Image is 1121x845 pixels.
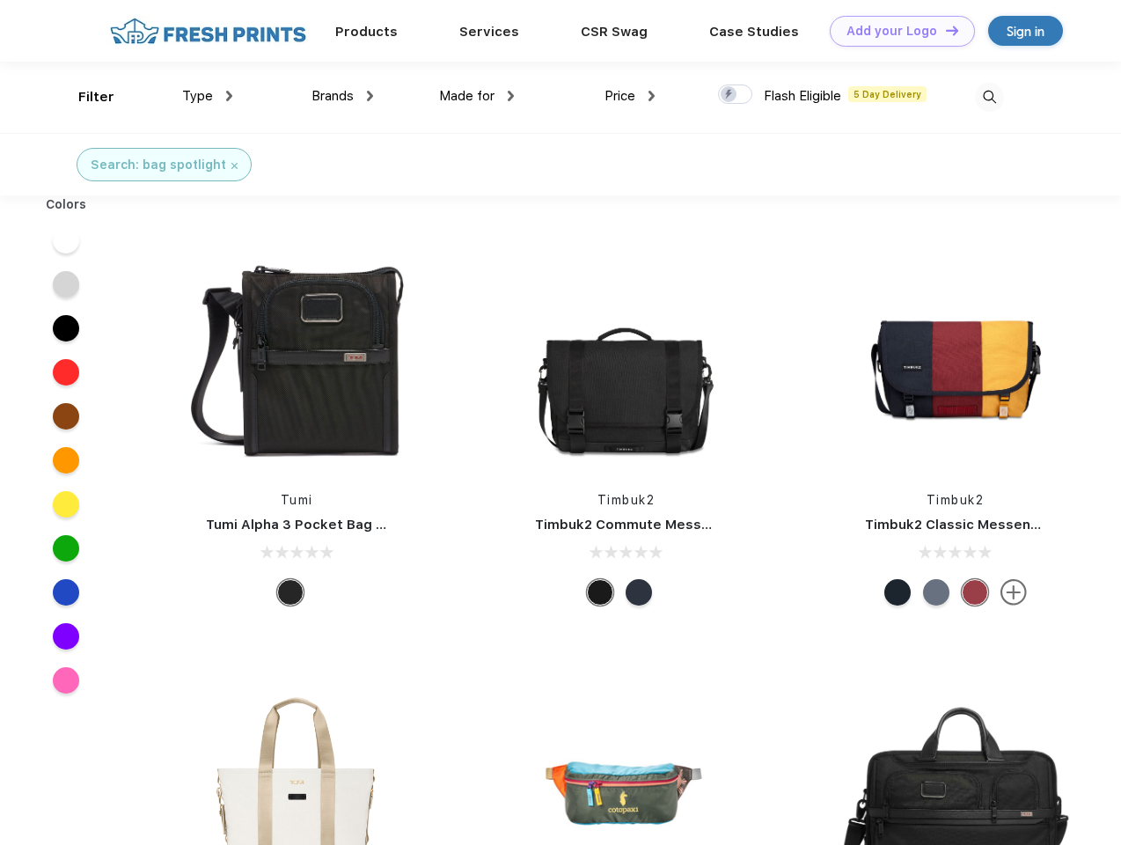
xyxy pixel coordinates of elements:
[335,24,398,40] a: Products
[180,239,414,474] img: func=resize&h=266
[884,579,911,606] div: Eco Monsoon
[848,86,927,102] span: 5 Day Delivery
[509,239,743,474] img: func=resize&h=266
[962,579,988,606] div: Eco Bookish
[865,517,1083,533] a: Timbuk2 Classic Messenger Bag
[439,88,495,104] span: Made for
[367,91,373,101] img: dropdown.png
[231,163,238,169] img: filter_cancel.svg
[604,88,635,104] span: Price
[226,91,232,101] img: dropdown.png
[846,24,937,39] div: Add your Logo
[91,156,226,174] div: Search: bag spotlight
[626,579,652,606] div: Eco Nautical
[946,26,958,35] img: DT
[33,195,100,214] div: Colors
[648,91,655,101] img: dropdown.png
[1000,579,1027,606] img: more.svg
[839,239,1073,474] img: func=resize&h=266
[988,16,1063,46] a: Sign in
[311,88,354,104] span: Brands
[587,579,613,606] div: Eco Black
[975,83,1004,112] img: desktop_search.svg
[927,493,985,507] a: Timbuk2
[105,16,311,47] img: fo%20logo%202.webp
[764,88,841,104] span: Flash Eligible
[182,88,213,104] span: Type
[78,87,114,107] div: Filter
[535,517,771,533] a: Timbuk2 Commute Messenger Bag
[597,493,656,507] a: Timbuk2
[281,493,313,507] a: Tumi
[923,579,949,606] div: Eco Lightbeam
[1007,21,1044,41] div: Sign in
[206,517,412,533] a: Tumi Alpha 3 Pocket Bag Small
[277,579,304,606] div: Black
[508,91,514,101] img: dropdown.png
